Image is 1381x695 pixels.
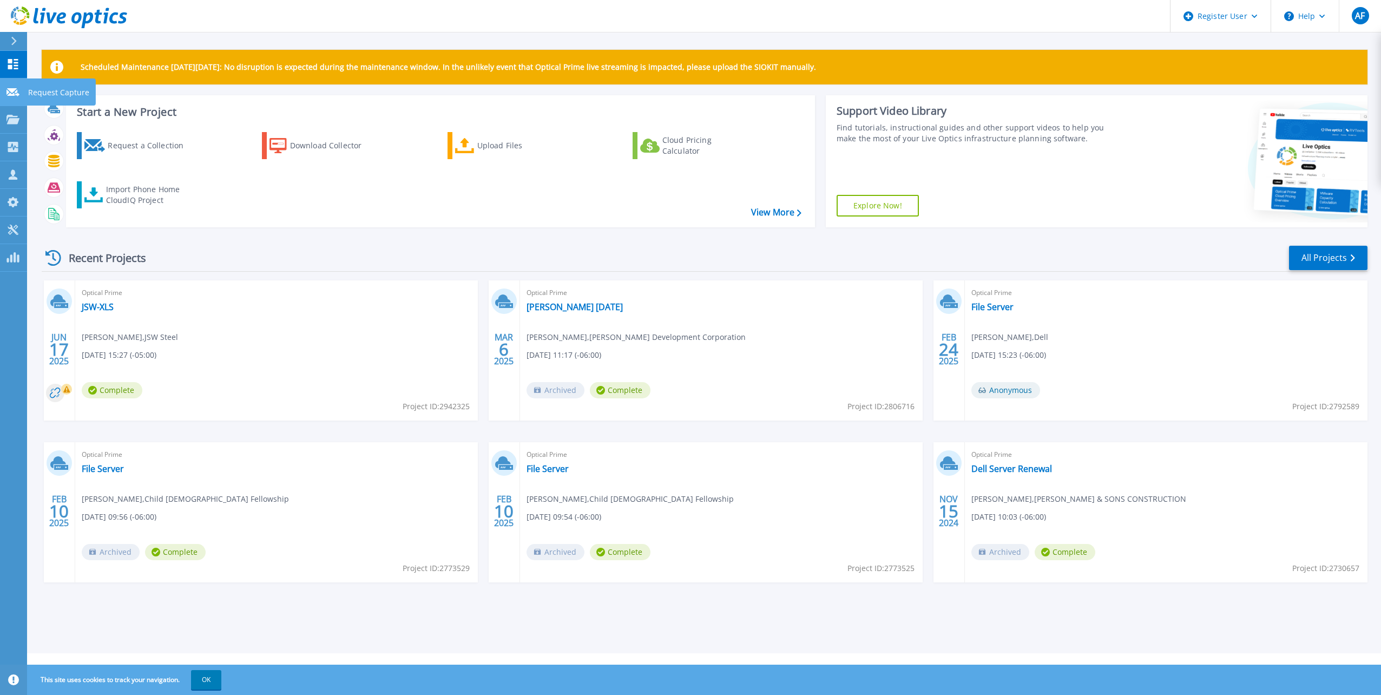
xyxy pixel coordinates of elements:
span: [PERSON_NAME] , JSW Steel [82,331,178,343]
span: Archived [971,544,1029,560]
a: Cloud Pricing Calculator [633,132,753,159]
div: Import Phone Home CloudIQ Project [106,184,190,206]
p: Scheduled Maintenance [DATE][DATE]: No disruption is expected during the maintenance window. In t... [81,63,816,71]
span: Complete [590,382,650,398]
a: File Server [82,463,124,474]
div: Support Video Library [837,104,1116,118]
span: Project ID: 2942325 [403,401,470,412]
span: Project ID: 2792589 [1292,401,1359,412]
a: View More [751,207,801,218]
span: [PERSON_NAME] , Child [DEMOGRAPHIC_DATA] Fellowship [82,493,289,505]
div: Download Collector [290,135,377,156]
button: OK [191,670,221,690]
a: Request a Collection [77,132,198,159]
span: 10 [494,507,514,516]
span: AF [1355,11,1365,20]
div: Find tutorials, instructional guides and other support videos to help you make the most of your L... [837,122,1116,144]
span: Archived [82,544,140,560]
div: Cloud Pricing Calculator [662,135,749,156]
div: NOV 2024 [938,491,959,531]
span: Project ID: 2773529 [403,562,470,574]
span: 24 [939,345,958,354]
span: [DATE] 10:03 (-06:00) [971,511,1046,523]
span: Project ID: 2730657 [1292,562,1359,574]
span: Complete [1035,544,1095,560]
span: Optical Prime [82,449,471,461]
a: File Server [971,301,1014,312]
span: [PERSON_NAME] , [PERSON_NAME] & SONS CONSTRUCTION [971,493,1186,505]
span: [PERSON_NAME] , [PERSON_NAME] Development Corporation [527,331,746,343]
a: Download Collector [262,132,383,159]
div: Recent Projects [42,245,161,271]
span: Archived [527,382,584,398]
span: Complete [590,544,650,560]
span: Complete [145,544,206,560]
span: [DATE] 11:17 (-06:00) [527,349,601,361]
div: FEB 2025 [494,491,514,531]
span: 10 [49,507,69,516]
a: Explore Now! [837,195,919,217]
span: 15 [939,507,958,516]
span: Project ID: 2806716 [847,401,915,412]
div: Request a Collection [108,135,194,156]
span: [DATE] 09:56 (-06:00) [82,511,156,523]
span: [DATE] 09:54 (-06:00) [527,511,601,523]
span: Optical Prime [527,287,916,299]
span: Complete [82,382,142,398]
a: JSW-XLS [82,301,114,312]
span: Project ID: 2773525 [847,562,915,574]
a: File Server [527,463,569,474]
span: 17 [49,345,69,354]
span: Optical Prime [971,287,1361,299]
p: Request Capture [28,78,89,107]
span: Anonymous [971,382,1040,398]
div: FEB 2025 [938,330,959,369]
a: Upload Files [448,132,568,159]
span: [DATE] 15:27 (-05:00) [82,349,156,361]
div: JUN 2025 [49,330,69,369]
div: Upload Files [477,135,564,156]
span: Optical Prime [82,287,471,299]
span: Optical Prime [971,449,1361,461]
h3: Start a New Project [77,106,801,118]
a: Dell Server Renewal [971,463,1052,474]
div: FEB 2025 [49,491,69,531]
a: [PERSON_NAME] [DATE] [527,301,623,312]
span: [DATE] 15:23 (-06:00) [971,349,1046,361]
span: Optical Prime [527,449,916,461]
span: Archived [527,544,584,560]
span: This site uses cookies to track your navigation. [30,670,221,690]
a: All Projects [1289,246,1367,270]
span: [PERSON_NAME] , Child [DEMOGRAPHIC_DATA] Fellowship [527,493,734,505]
span: [PERSON_NAME] , Dell [971,331,1048,343]
span: 6 [499,345,509,354]
div: MAR 2025 [494,330,514,369]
